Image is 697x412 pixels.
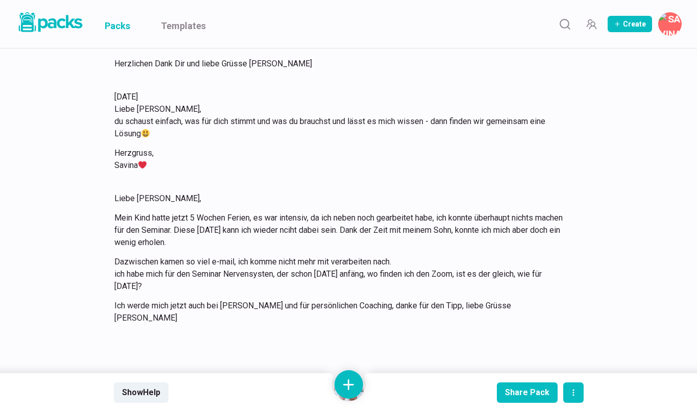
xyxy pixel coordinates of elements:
[114,192,571,205] p: Liebe [PERSON_NAME],
[505,387,549,397] div: Share Pack
[114,256,571,293] p: Dazwischen kamen so viel e-mail, ich komme nicht mehr mit verarbeiten nach. ich habe mich für den...
[138,161,147,169] img: ❤️
[497,382,558,403] button: Share Pack
[563,382,584,403] button: actions
[114,147,571,172] p: Herzgruss, Savina
[581,14,602,34] button: Manage Team Invites
[15,10,84,38] a: Packs logo
[114,382,169,403] button: ShowHelp
[114,58,571,70] p: Herzlichen Dank Dir und liebe Grüsse [PERSON_NAME]
[141,129,150,137] img: 😃
[15,10,84,34] img: Packs logo
[608,16,652,32] button: Create Pack
[555,14,575,34] button: Search
[114,212,571,249] p: Mein Kind hatte jetzt 5 Wochen Ferien, es war intensiv, da ich neben noch gearbeitet habe, ich ko...
[114,300,571,324] p: Ich werde mich jetzt auch bei [PERSON_NAME] und für persönlichen Coaching, danke für den Tipp, li...
[114,91,571,140] p: [DATE] Liebe [PERSON_NAME], du schaust einfach, was für dich stimmt und was du brauchst und lässt...
[658,12,682,36] button: Savina Tilmann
